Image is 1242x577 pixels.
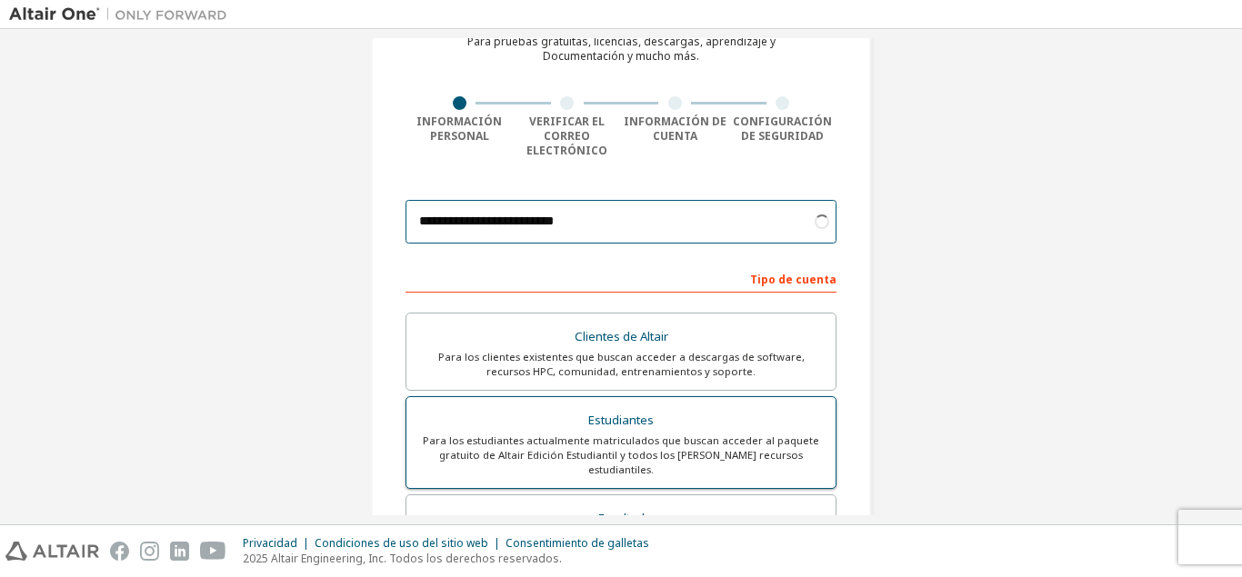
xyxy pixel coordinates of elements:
div: Privacidad [243,536,315,551]
div: Configuración de seguridad [729,114,837,144]
div: Tipo de cuenta [406,264,836,293]
p: 2025 Altair Engineering, Inc. Todos los derechos reservados. [243,551,660,566]
div: Información personal [406,114,514,144]
img: facebook.svg [110,542,129,561]
img: Altair Uno [9,5,236,24]
div: Consentimiento de galletas [506,536,660,551]
div: Estudiantes [417,408,825,433]
div: Para los estudiantes actualmente matriculados que buscan acceder al paquete gratuito de Altair Ed... [417,433,825,477]
div: Facultad [417,506,825,532]
div: Clientes de Altair [417,324,825,350]
div: Para los clientes existentes que buscan acceder a descargas de software, recursos HPC, comunidad,... [417,350,825,379]
div: Verificar el correo electrónico [514,114,622,158]
img: linkedin.svg [170,542,189,561]
div: Información de cuenta [621,114,729,144]
img: altair_logo.svg [5,542,99,561]
div: Para pruebas gratuitas, licencias, descargas, aprendizaje y Documentación y mucho más. [467,35,776,64]
img: youtube.svg [200,542,226,561]
img: instagram.svg [140,542,159,561]
div: Condiciones de uso del sitio web [315,536,506,551]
